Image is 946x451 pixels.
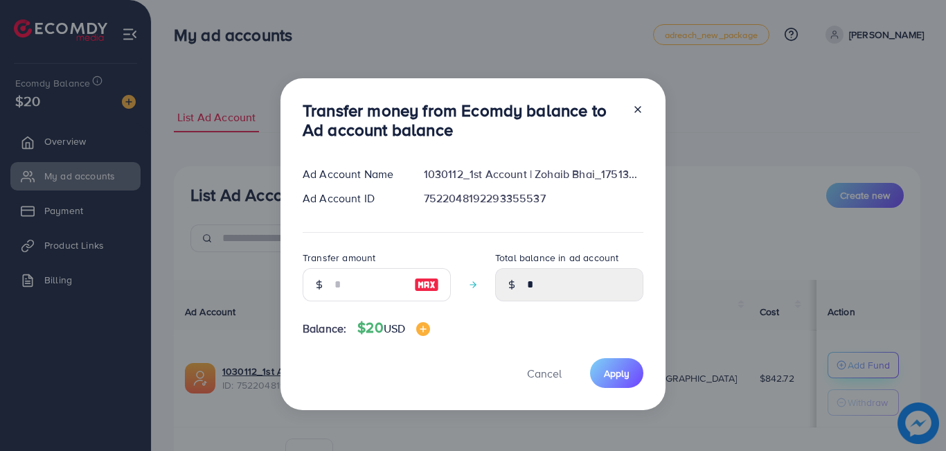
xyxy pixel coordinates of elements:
h4: $20 [357,319,430,337]
div: 1030112_1st Account | Zohaib Bhai_1751363330022 [413,166,654,182]
img: image [416,322,430,336]
div: Ad Account Name [292,166,413,182]
h3: Transfer money from Ecomdy balance to Ad account balance [303,100,621,141]
label: Transfer amount [303,251,375,265]
img: image [414,276,439,293]
div: Ad Account ID [292,191,413,206]
span: Apply [604,366,630,380]
div: 7522048192293355537 [413,191,654,206]
label: Total balance in ad account [495,251,618,265]
span: USD [384,321,405,336]
span: Cancel [527,366,562,381]
span: Balance: [303,321,346,337]
button: Cancel [510,358,579,388]
button: Apply [590,358,643,388]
